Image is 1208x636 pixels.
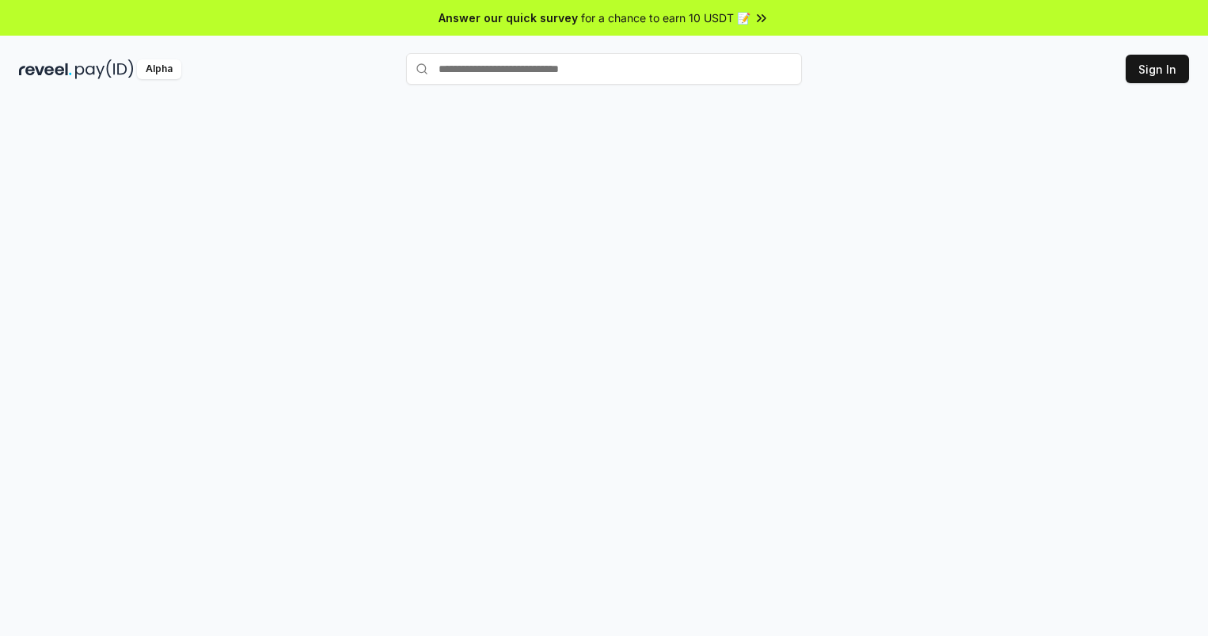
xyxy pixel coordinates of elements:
span: for a chance to earn 10 USDT 📝 [581,10,750,26]
img: pay_id [75,59,134,79]
button: Sign In [1126,55,1189,83]
div: Alpha [137,59,181,79]
span: Answer our quick survey [439,10,578,26]
img: reveel_dark [19,59,72,79]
